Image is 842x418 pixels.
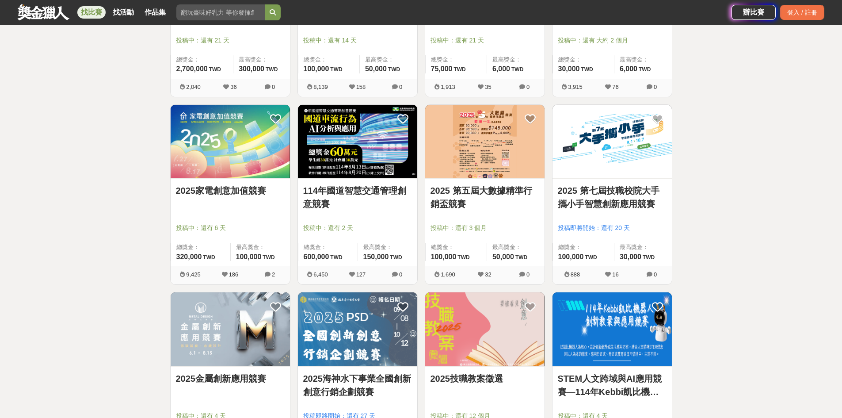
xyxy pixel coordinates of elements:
[399,271,402,278] span: 0
[568,84,583,90] span: 3,915
[176,184,285,197] a: 2025家電創意加值競賽
[431,36,539,45] span: 投稿中：還有 21 天
[298,105,417,179] a: Cover Image
[620,65,637,73] span: 6,000
[620,55,667,64] span: 最高獎金：
[365,65,387,73] span: 50,000
[209,66,221,73] span: TWD
[304,55,354,64] span: 總獎金：
[431,223,539,233] span: 投稿中：還有 3 個月
[441,271,455,278] span: 1,690
[176,372,285,385] a: 2025金屬創新應用競賽
[236,253,262,261] span: 100,000
[431,243,481,252] span: 總獎金：
[552,292,672,366] img: Cover Image
[176,223,285,233] span: 投稿中：還有 6 天
[558,184,667,211] a: 2025 第七屆技職校院大手攜小手智慧創新應用競賽
[330,66,342,73] span: TWD
[431,184,539,211] a: 2025 第五屆大數據精準行銷盃競賽
[732,5,776,20] a: 辦比賽
[171,105,290,179] a: Cover Image
[515,254,527,261] span: TWD
[186,271,201,278] span: 9,425
[612,271,618,278] span: 16
[526,84,530,90] span: 0
[229,271,239,278] span: 186
[239,65,264,73] span: 300,000
[511,66,523,73] span: TWD
[390,254,402,261] span: TWD
[558,65,580,73] span: 30,000
[365,55,412,64] span: 最高獎金：
[425,292,545,366] img: Cover Image
[492,55,539,64] span: 最高獎金：
[313,84,328,90] span: 8,139
[620,243,667,252] span: 最高獎金：
[176,243,225,252] span: 總獎金：
[356,84,366,90] span: 158
[612,84,618,90] span: 76
[558,36,667,45] span: 投稿中：還有 大約 2 個月
[558,223,667,233] span: 投稿即將開始：還有 20 天
[492,243,539,252] span: 最高獎金：
[431,65,453,73] span: 75,000
[558,372,667,399] a: STEM人文跨域與AI應用競賽—114年Kebbi凱比機器人創新教案與應用競賽
[425,105,545,179] img: Cover Image
[298,292,417,366] img: Cover Image
[780,5,824,20] div: 登入 / 註冊
[431,55,481,64] span: 總獎金：
[176,55,228,64] span: 總獎金：
[356,271,366,278] span: 127
[453,66,465,73] span: TWD
[141,6,169,19] a: 作品集
[176,253,202,261] span: 320,000
[526,271,530,278] span: 0
[272,84,275,90] span: 0
[492,253,514,261] span: 50,000
[304,253,329,261] span: 600,000
[620,253,641,261] span: 30,000
[109,6,137,19] a: 找活動
[230,84,236,90] span: 36
[558,253,584,261] span: 100,000
[388,66,400,73] span: TWD
[330,254,342,261] span: TWD
[176,65,208,73] span: 2,700,000
[585,254,597,261] span: TWD
[176,4,265,20] input: 翻玩臺味好乳力 等你發揮創意！
[303,223,412,233] span: 投稿中：還有 2 天
[363,253,389,261] span: 150,000
[431,253,457,261] span: 100,000
[431,372,539,385] a: 2025技職教案徵選
[654,271,657,278] span: 0
[571,271,580,278] span: 888
[639,66,651,73] span: TWD
[203,254,215,261] span: TWD
[581,66,593,73] span: TWD
[643,254,655,261] span: TWD
[239,55,284,64] span: 最高獎金：
[186,84,201,90] span: 2,040
[303,36,412,45] span: 投稿中：還有 14 天
[266,66,278,73] span: TWD
[171,292,290,366] img: Cover Image
[304,65,329,73] span: 100,000
[303,372,412,399] a: 2025海神水下事業全國創新創意行銷企劃競賽
[313,271,328,278] span: 6,450
[176,36,285,45] span: 投稿中：還有 21 天
[558,55,609,64] span: 總獎金：
[552,105,672,179] img: Cover Image
[492,65,510,73] span: 6,000
[441,84,455,90] span: 1,913
[263,254,274,261] span: TWD
[304,243,352,252] span: 總獎金：
[485,84,491,90] span: 35
[457,254,469,261] span: TWD
[485,271,491,278] span: 32
[77,6,106,19] a: 找比賽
